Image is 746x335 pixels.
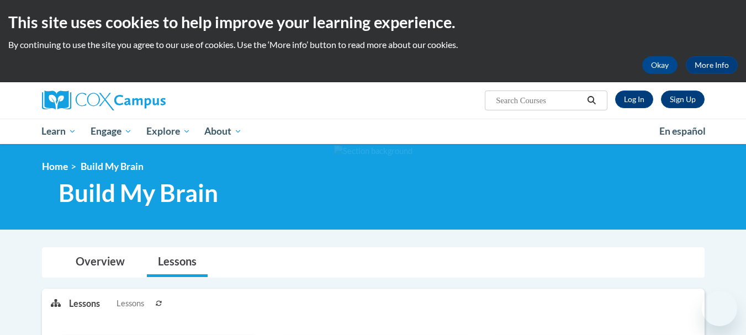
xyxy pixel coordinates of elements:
a: Learn [35,119,84,144]
a: Overview [65,248,136,277]
a: Cox Campus [42,91,252,110]
h2: This site uses cookies to help improve your learning experience. [8,11,738,33]
span: Explore [146,125,191,138]
span: About [204,125,242,138]
input: Search Courses [495,94,583,107]
a: En español [652,120,713,143]
span: Lessons [117,297,144,310]
a: Log In [615,91,653,108]
a: Lessons [147,248,208,277]
img: Cox Campus [42,91,166,110]
p: By continuing to use the site you agree to our use of cookies. Use the ‘More info’ button to read... [8,39,738,51]
a: Register [661,91,705,108]
button: Okay [642,56,678,74]
a: About [197,119,249,144]
button: Search [583,94,600,107]
a: Engage [83,119,139,144]
div: Main menu [25,119,721,144]
a: More Info [686,56,738,74]
span: Build My Brain [59,178,218,208]
span: Build My Brain [81,161,144,172]
span: En español [659,125,706,137]
p: Lessons [69,297,100,310]
iframe: Button to launch messaging window [702,291,737,326]
span: Learn [41,125,76,138]
img: Section background [334,145,412,157]
span: Engage [91,125,132,138]
a: Explore [139,119,198,144]
a: Home [42,161,68,172]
